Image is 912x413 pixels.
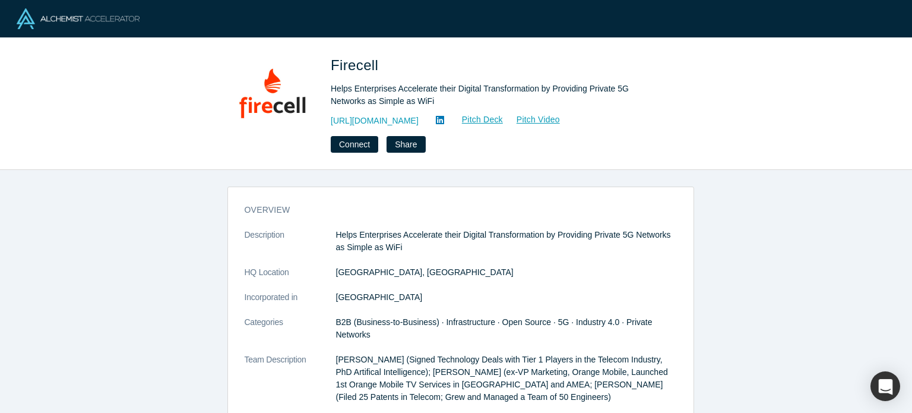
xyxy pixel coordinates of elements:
[245,204,660,216] h3: overview
[245,266,336,291] dt: HQ Location
[336,317,653,339] span: B2B (Business-to-Business) · Infrastructure · Open Source · 5G · Industry 4.0 · Private Networks
[331,57,382,73] span: Firecell
[245,291,336,316] dt: Incorporated in
[331,136,378,153] button: Connect
[17,8,140,29] img: Alchemist Logo
[449,113,503,127] a: Pitch Deck
[231,55,314,138] img: Firecell's Logo
[387,136,425,153] button: Share
[336,354,677,403] p: [PERSON_NAME] (Signed Technology Deals with Tier 1 Players in the Telecom Industry, PhD Artifical...
[331,115,419,127] a: [URL][DOMAIN_NAME]
[336,229,677,254] p: Helps Enterprises Accelerate their Digital Transformation by Providing Private 5G Networks as Sim...
[336,291,677,304] dd: [GEOGRAPHIC_DATA]
[245,229,336,266] dt: Description
[336,266,677,279] dd: [GEOGRAPHIC_DATA], [GEOGRAPHIC_DATA]
[331,83,663,108] div: Helps Enterprises Accelerate their Digital Transformation by Providing Private 5G Networks as Sim...
[503,113,560,127] a: Pitch Video
[245,316,336,354] dt: Categories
